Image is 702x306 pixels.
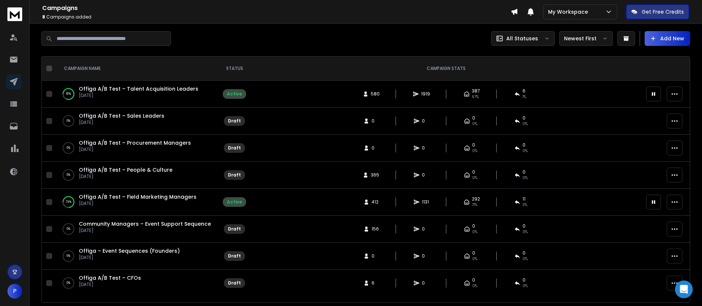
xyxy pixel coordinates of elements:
p: 0 % [67,225,70,233]
p: 0 % [67,117,70,125]
a: Offiga A/B Test – People & Culture [79,166,172,174]
p: 0 % [67,171,70,179]
p: 0 % [67,144,70,152]
span: 292 [472,196,480,202]
span: 412 [372,199,379,205]
span: 0 [422,253,429,259]
span: 0 [523,142,525,148]
td: 0%Offiga – Event Sequences (Founders)[DATE] [55,243,218,270]
p: [DATE] [79,120,164,125]
span: 1131 [422,199,429,205]
a: Offiga A/B Test – Field Marketing Managers [79,193,197,201]
span: 6 [372,280,379,286]
span: 71 % [472,202,477,208]
a: Offiga A/B Test – Sales Leaders [79,112,164,120]
span: 6 [523,88,525,94]
td: 0%Offiga A/B Test – Procurement Managers[DATE] [55,135,218,162]
p: 74 % [66,198,71,206]
a: Offiga – Event Sequences (Founders) [79,247,180,255]
p: [DATE] [79,147,191,152]
td: 0%Community Managers – Event Support Sequence[DATE] [55,216,218,243]
div: Draft [228,226,241,232]
span: 11 [523,196,525,202]
span: 156 [372,226,379,232]
div: Active [227,91,242,97]
p: 0 % [67,252,70,260]
span: 0 [422,118,429,124]
span: 0% [472,229,477,235]
span: 0 [372,118,379,124]
span: 0 [523,223,525,229]
th: CAMPAIGN NAME [55,57,218,81]
span: 0 [472,277,475,283]
span: 0% [523,229,528,235]
a: Offiga A/B Test – Procurement Managers [79,139,191,147]
p: All Statuses [506,35,538,42]
button: Newest First [559,31,613,46]
span: 0% [523,283,528,289]
p: Campaigns added [42,14,511,20]
span: 0 [372,253,379,259]
span: 0 [372,145,379,151]
img: logo [7,7,22,21]
span: 8 [42,14,45,20]
div: Active [227,199,242,205]
p: [DATE] [79,282,141,287]
td: 0%Offiga A/B Test – CFOs[DATE] [55,270,218,297]
span: 0 [422,172,429,178]
span: 0 [523,250,525,256]
a: Offiga A/B Test – Talent Acquisition Leaders [79,85,198,93]
th: STATUS [218,57,251,81]
div: Draft [228,280,241,286]
span: 0 [472,223,475,229]
span: 0 [472,142,475,148]
span: 0 [422,145,429,151]
td: 74%Offiga A/B Test – Field Marketing Managers[DATE] [55,189,218,216]
p: My Workspace [548,8,591,16]
div: Draft [228,145,241,151]
span: 0% [523,148,528,154]
td: 81%Offiga A/B Test – Talent Acquisition Leaders[DATE] [55,81,218,108]
span: 0 [422,226,429,232]
p: [DATE] [79,174,172,179]
span: 0% [472,148,477,154]
span: 0% [472,256,477,262]
p: [DATE] [79,228,211,233]
span: 0% [523,175,528,181]
span: 1 % [523,94,526,100]
button: P [7,284,22,299]
span: 3 % [523,202,527,208]
p: [DATE] [79,93,198,98]
div: Draft [228,253,241,259]
span: 0 [472,115,475,121]
span: 0 [523,115,525,121]
a: Community Managers – Event Support Sequence [79,220,211,228]
a: Offiga A/B Test – CFOs [79,274,141,282]
span: 0% [472,175,477,181]
div: Open Intercom Messenger [675,280,693,298]
th: CAMPAIGN STATS [251,57,642,81]
span: 387 [472,88,480,94]
div: Draft [228,172,241,178]
span: 0% [523,121,528,127]
span: 0 [472,169,475,175]
p: 0 % [67,279,70,287]
p: [DATE] [79,255,180,260]
span: 365 [371,172,379,178]
h1: Campaigns [42,4,511,13]
span: 0 [523,277,525,283]
button: Get Free Credits [626,4,689,19]
span: 0% [472,283,477,289]
span: 0 [523,169,525,175]
span: 1919 [421,91,430,97]
p: [DATE] [79,201,197,206]
button: Add New [645,31,690,46]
